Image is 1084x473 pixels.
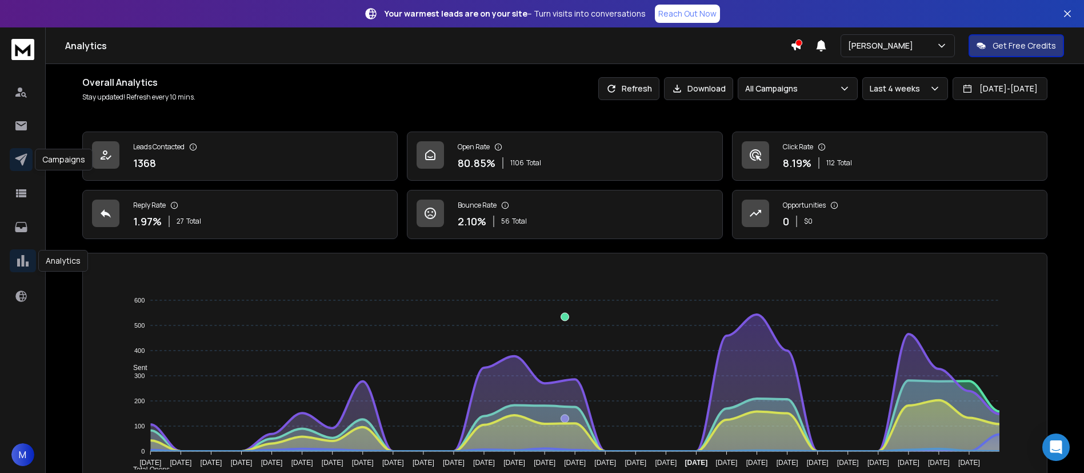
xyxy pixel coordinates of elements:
[133,201,166,210] p: Reply Rate
[82,132,398,181] a: Leads Contacted1368
[732,132,1047,181] a: Click Rate8.19%112Total
[510,158,524,168] span: 1106
[848,40,918,51] p: [PERSON_NAME]
[352,459,374,467] tspan: [DATE]
[261,459,282,467] tspan: [DATE]
[133,155,156,171] p: 1368
[133,213,162,229] p: 1.97 %
[1042,434,1070,461] div: Open Intercom Messenger
[804,217,813,226] p: $ 0
[598,77,659,100] button: Refresh
[746,459,768,467] tspan: [DATE]
[458,213,486,229] p: 2.10 %
[826,158,835,168] span: 112
[564,459,586,467] tspan: [DATE]
[170,459,191,467] tspan: [DATE]
[385,8,646,19] p: – Turn visits into conversations
[473,459,495,467] tspan: [DATE]
[139,459,161,467] tspan: [DATE]
[230,459,252,467] tspan: [DATE]
[385,8,527,19] strong: Your warmest leads are on your site
[777,459,798,467] tspan: [DATE]
[134,347,145,354] tspan: 400
[503,459,525,467] tspan: [DATE]
[322,459,343,467] tspan: [DATE]
[133,142,185,152] p: Leads Contacted
[65,39,790,53] h1: Analytics
[594,459,616,467] tspan: [DATE]
[458,201,497,210] p: Bounce Rate
[993,40,1056,51] p: Get Free Credits
[141,448,145,455] tspan: 0
[134,322,145,329] tspan: 500
[82,190,398,239] a: Reply Rate1.97%27Total
[38,250,88,272] div: Analytics
[837,158,852,168] span: Total
[783,155,811,171] p: 8.19 %
[512,217,527,226] span: Total
[969,34,1064,57] button: Get Free Credits
[685,459,708,467] tspan: [DATE]
[732,190,1047,239] a: Opportunities0$0
[134,423,145,430] tspan: 100
[407,190,722,239] a: Bounce Rate2.10%56Total
[526,158,541,168] span: Total
[458,155,495,171] p: 80.85 %
[35,149,93,170] div: Campaigns
[716,459,738,467] tspan: [DATE]
[625,459,646,467] tspan: [DATE]
[11,443,34,466] button: M
[958,459,980,467] tspan: [DATE]
[655,459,677,467] tspan: [DATE]
[291,459,313,467] tspan: [DATE]
[687,83,726,94] p: Download
[953,77,1047,100] button: [DATE]-[DATE]
[867,459,889,467] tspan: [DATE]
[501,217,510,226] span: 56
[655,5,720,23] a: Reach Out Now
[664,77,733,100] button: Download
[807,459,829,467] tspan: [DATE]
[200,459,222,467] tspan: [DATE]
[134,398,145,404] tspan: 200
[622,83,652,94] p: Refresh
[134,297,145,304] tspan: 600
[534,459,555,467] tspan: [DATE]
[407,132,722,181] a: Open Rate80.85%1106Total
[82,93,195,102] p: Stay updated! Refresh every 10 mins.
[837,459,859,467] tspan: [DATE]
[11,39,34,60] img: logo
[134,372,145,379] tspan: 300
[413,459,434,467] tspan: [DATE]
[658,8,717,19] p: Reach Out Now
[898,459,919,467] tspan: [DATE]
[928,459,950,467] tspan: [DATE]
[125,364,147,372] span: Sent
[745,83,802,94] p: All Campaigns
[186,217,201,226] span: Total
[458,142,490,152] p: Open Rate
[82,75,195,89] h1: Overall Analytics
[443,459,465,467] tspan: [DATE]
[382,459,404,467] tspan: [DATE]
[783,142,813,152] p: Click Rate
[177,217,184,226] span: 27
[870,83,925,94] p: Last 4 weeks
[783,213,789,229] p: 0
[783,201,826,210] p: Opportunities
